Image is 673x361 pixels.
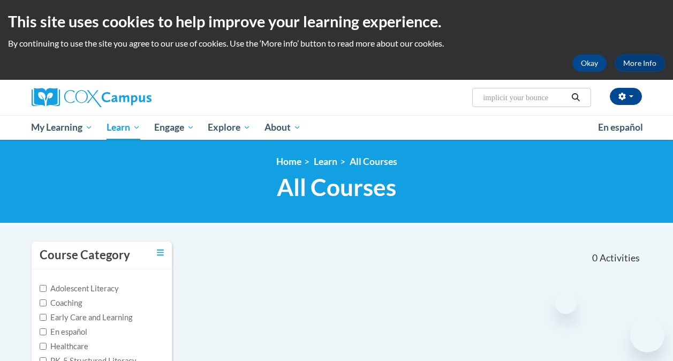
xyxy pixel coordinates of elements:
[25,115,100,140] a: My Learning
[31,121,93,134] span: My Learning
[276,156,301,167] a: Home
[592,252,598,264] span: 0
[147,115,201,140] a: Engage
[40,297,82,309] label: Coaching
[157,247,164,259] a: Toggle collapse
[32,88,152,107] img: Cox Campus
[610,88,642,105] button: Account Settings
[32,88,224,107] a: Cox Campus
[598,122,643,133] span: En español
[572,55,607,72] button: Okay
[100,115,147,140] a: Learn
[600,252,640,264] span: Activities
[568,91,584,104] button: Search
[40,314,47,321] input: Checkbox for Options
[555,292,577,314] iframe: Close message
[277,173,396,201] span: All Courses
[201,115,258,140] a: Explore
[591,116,650,139] a: En español
[40,326,87,338] label: En español
[40,312,132,324] label: Early Care and Learning
[154,121,194,134] span: Engage
[350,156,397,167] a: All Courses
[40,328,47,335] input: Checkbox for Options
[40,285,47,292] input: Checkbox for Options
[107,121,140,134] span: Learn
[40,343,47,350] input: Checkbox for Options
[630,318,664,352] iframe: Button to launch messaging window
[40,247,130,264] h3: Course Category
[8,11,665,32] h2: This site uses cookies to help improve your learning experience.
[314,156,337,167] a: Learn
[40,283,119,295] label: Adolescent Literacy
[208,121,251,134] span: Explore
[482,91,568,104] input: Search Courses
[8,37,665,49] p: By continuing to use the site you agree to our use of cookies. Use the ‘More info’ button to read...
[258,115,308,140] a: About
[24,115,650,140] div: Main menu
[40,299,47,306] input: Checkbox for Options
[615,55,665,72] a: More Info
[40,341,88,352] label: Healthcare
[264,121,301,134] span: About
